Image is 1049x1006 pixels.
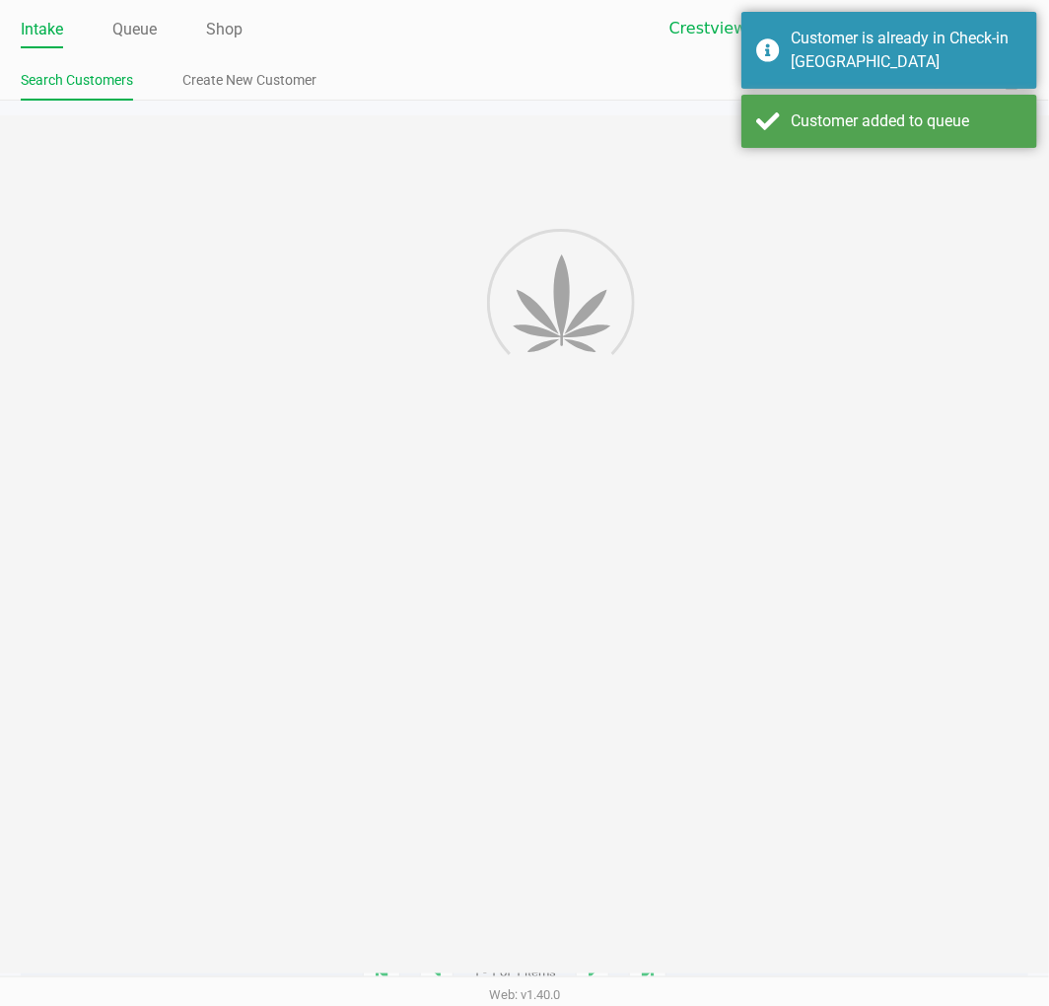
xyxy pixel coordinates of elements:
[874,11,902,46] button: Select
[182,68,316,93] a: Create New Customer
[21,16,63,43] a: Intake
[112,16,157,43] a: Queue
[791,27,1022,74] div: Customer is already in Check-in Queue
[669,17,862,40] span: Crestview WC
[791,109,1022,133] div: Customer added to queue
[489,987,560,1002] span: Web: v1.40.0
[21,68,133,93] a: Search Customers
[206,16,243,43] a: Shop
